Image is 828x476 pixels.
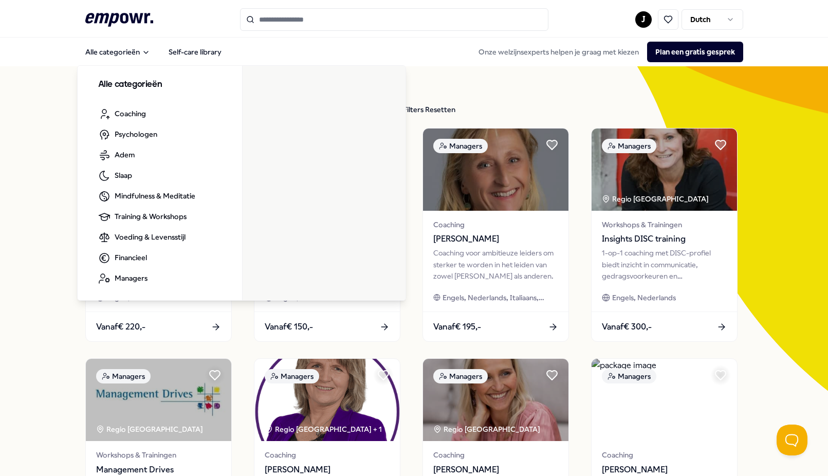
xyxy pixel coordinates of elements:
[602,369,656,383] div: Managers
[265,424,382,435] div: Regio [GEOGRAPHIC_DATA] + 1
[433,449,558,461] span: Coaching
[240,8,548,31] input: Search for products, categories or subcategories
[647,42,743,62] button: Plan een gratis gesprek
[470,42,743,62] div: Onze welzijnsexperts helpen je graag met kiezen
[591,128,738,342] a: package imageManagersRegio [GEOGRAPHIC_DATA] Workshops & TrainingenInsights DISC training1-op-1 c...
[635,11,652,28] button: J
[423,129,568,211] img: package image
[433,424,542,435] div: Regio [GEOGRAPHIC_DATA]
[602,424,719,435] div: Regio [GEOGRAPHIC_DATA] + 1
[602,232,727,246] span: Insights DISC training
[602,320,652,334] span: Vanaf € 300,-
[443,292,558,303] span: Engels, Nederlands, Italiaans, Zweeds
[433,139,488,153] div: Managers
[77,42,230,62] nav: Main
[602,219,727,230] span: Workshops & Trainingen
[602,449,727,461] span: Coaching
[96,320,145,334] span: Vanaf € 220,-
[77,42,158,62] button: Alle categorieën
[433,320,481,334] span: Vanaf € 195,-
[265,449,390,461] span: Coaching
[602,247,727,282] div: 1-op-1 coaching met DISC-profiel biedt inzicht in communicatie, gedragsvoorkeuren en ontwikkelpun...
[602,193,710,205] div: Regio [GEOGRAPHIC_DATA]
[160,42,230,62] a: Self-care library
[96,449,221,461] span: Workshops & Trainingen
[433,232,558,246] span: [PERSON_NAME]
[602,139,656,153] div: Managers
[422,128,569,342] a: package imageManagersCoaching[PERSON_NAME]Coaching voor ambitieuze leiders om sterker te worden i...
[96,369,151,383] div: Managers
[777,425,807,455] iframe: Help Scout Beacon - Open
[403,104,455,115] div: Filters Resetten
[612,292,676,303] span: Engels, Nederlands
[592,129,737,211] img: package image
[86,359,231,441] img: package image
[254,359,400,441] img: package image
[423,359,568,441] img: package image
[433,369,488,383] div: Managers
[433,247,558,282] div: Coaching voor ambitieuze leiders om sterker te worden in het leiden van zowel [PERSON_NAME] als a...
[592,359,737,441] img: package image
[96,424,205,435] div: Regio [GEOGRAPHIC_DATA]
[265,320,313,334] span: Vanaf € 150,-
[265,369,319,383] div: Managers
[433,219,558,230] span: Coaching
